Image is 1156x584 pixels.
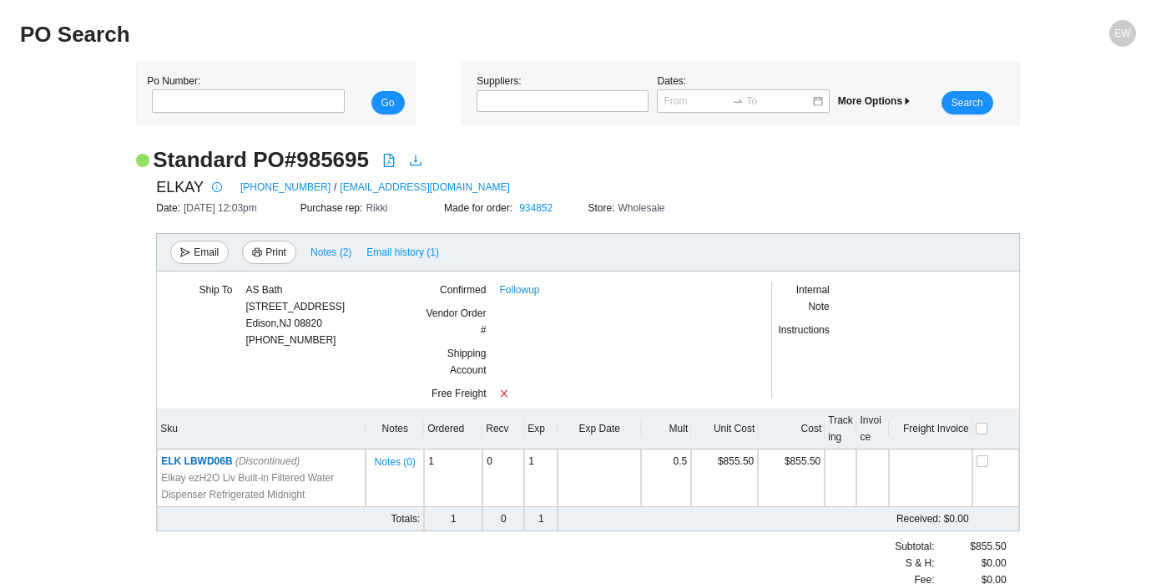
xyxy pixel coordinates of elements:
span: Search [952,94,983,111]
h2: Standard PO # 985695 [153,145,369,175]
i: (Discontinued) [235,455,300,467]
span: info-circle [208,182,226,192]
span: Rikki [366,202,387,214]
div: Suppliers: [472,73,653,114]
td: 1 [424,449,482,507]
span: More Options [838,95,912,107]
th: Recv [482,409,524,449]
td: $0.00 [641,507,972,531]
span: Email [194,244,219,261]
span: Elkay ezH2O Liv Built-in Filtered Water Dispenser Refrigerated Midnight [161,470,361,503]
td: $855.50 [691,449,758,507]
span: Free Freight [432,388,486,399]
input: From [664,93,728,109]
a: download [409,154,422,170]
span: Purchase rep: [300,202,366,214]
th: Notes [366,409,424,449]
button: printerPrint [242,241,296,264]
span: caret-right [902,96,912,106]
span: / [334,179,336,196]
span: Confirmed [440,284,486,296]
td: 0.5 [641,449,691,507]
th: Ordered [424,409,482,449]
th: Invoice [856,409,888,449]
button: Go [371,91,405,114]
span: Shipping Account [447,348,487,376]
button: Search [941,91,993,114]
th: Tracking [825,409,856,449]
div: Dates: [653,73,833,114]
span: close [499,388,509,399]
td: 1 [424,507,482,531]
span: Instructions [778,324,829,336]
th: Exp Date [558,409,641,449]
span: Wholesale [618,202,665,214]
span: Notes ( 0 ) [375,454,416,470]
button: Email history (1) [366,241,440,264]
span: ELK LBWD06B [161,455,300,467]
span: to [732,95,744,107]
div: [PHONE_NUMBER] [245,282,345,348]
div: Po Number: [147,73,340,114]
a: 934852 [519,202,553,214]
td: 0 [482,449,524,507]
div: Sku [160,420,362,437]
a: Followup [499,282,539,298]
span: Date: [156,202,184,214]
span: send [180,247,190,259]
td: $855.50 [758,449,825,507]
a: [EMAIL_ADDRESS][DOMAIN_NAME] [340,179,509,196]
a: file-pdf [382,154,396,170]
span: Go [381,94,395,111]
td: 1 [524,449,558,507]
span: Notes ( 2 ) [310,244,351,261]
span: Internal Note [796,284,830,312]
span: ELKAY [156,175,204,200]
span: Made for order: [444,202,516,214]
span: file-pdf [382,154,396,167]
th: Cost [758,409,825,449]
span: Print [265,244,286,261]
button: Notes (0) [374,453,416,465]
input: To [747,93,811,109]
button: sendEmail [170,241,229,264]
span: S & H: [906,555,935,571]
span: EW [1114,20,1130,47]
td: 0 [482,507,524,531]
button: Notes (2) [310,243,352,255]
div: $0.00 [935,555,1007,571]
span: Vendor Order # [426,307,486,336]
span: Subtotal: [895,538,934,555]
span: swap-right [732,95,744,107]
th: Unit Cost [691,409,758,449]
span: Email history (1) [366,244,439,261]
span: Ship To [199,284,233,296]
th: Freight Invoice [889,409,972,449]
span: Totals: [391,513,421,525]
div: AS Bath [STREET_ADDRESS] Edison , NJ 08820 [245,282,345,332]
th: Mult [641,409,691,449]
th: Exp [524,409,558,449]
td: 1 [524,507,558,531]
span: printer [252,247,262,259]
button: info-circle [204,175,227,199]
span: Store: [588,202,618,214]
span: [DATE] 12:03pm [184,202,257,214]
span: download [409,154,422,167]
h2: PO Search [20,20,857,49]
a: [PHONE_NUMBER] [240,179,331,196]
span: Received: [896,513,941,525]
div: $855.50 [935,538,1007,555]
